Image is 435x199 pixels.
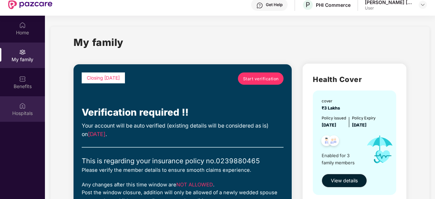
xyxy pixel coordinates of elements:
span: View details [331,177,358,184]
span: Start verification [243,76,279,82]
div: User [365,5,413,11]
div: Please verify the member details to ensure smooth claims experience. [82,166,284,174]
img: svg+xml;base64,PHN2ZyBpZD0iSG9zcGl0YWxzIiB4bWxucz0iaHR0cDovL3d3dy53My5vcmcvMjAwMC9zdmciIHdpZHRoPS... [19,102,26,109]
div: PHI Commerce [316,2,351,8]
span: [DATE] [352,122,367,128]
img: icon [361,129,399,170]
button: View details [322,174,367,187]
h2: Health Cover [313,74,396,85]
span: ₹3 Lakhs [322,105,342,111]
div: Get Help [266,2,283,7]
span: [DATE] [322,122,336,128]
span: Enabled for 3 family members [322,152,361,166]
span: NOT ALLOWED [176,182,213,188]
img: svg+xml;base64,PHN2ZyBpZD0iQmVuZWZpdHMiIHhtbG5zPSJodHRwOi8vd3d3LnczLm9yZy8yMDAwL3N2ZyIgd2lkdGg9Ij... [19,76,26,82]
a: Start verification [238,72,284,85]
img: svg+xml;base64,PHN2ZyB4bWxucz0iaHR0cDovL3d3dy53My5vcmcvMjAwMC9zdmciIHdpZHRoPSI0OC45NDMiIGhlaWdodD... [325,133,342,150]
img: svg+xml;base64,PHN2ZyBpZD0iSG9tZSIgeG1sbnM9Imh0dHA6Ly93d3cudzMub3JnLzIwMDAvc3ZnIiB3aWR0aD0iMjAiIG... [19,22,26,29]
img: svg+xml;base64,PHN2ZyB4bWxucz0iaHR0cDovL3d3dy53My5vcmcvMjAwMC9zdmciIHdpZHRoPSI0OC45NDMiIGhlaWdodD... [318,133,335,150]
div: Verification required !! [82,105,284,120]
div: This is regarding your insurance policy no. 0239880465 [82,156,284,166]
span: [DATE] [88,131,106,137]
span: Closing [DATE] [87,75,120,81]
div: Policy issued [322,115,346,121]
img: New Pazcare Logo [8,0,52,9]
img: svg+xml;base64,PHN2ZyBpZD0iRHJvcGRvd24tMzJ4MzIiIHhtbG5zPSJodHRwOi8vd3d3LnczLm9yZy8yMDAwL3N2ZyIgd2... [420,2,425,7]
div: Policy Expiry [352,115,375,121]
img: svg+xml;base64,PHN2ZyBpZD0iSGVscC0zMngzMiIgeG1sbnM9Imh0dHA6Ly93d3cudzMub3JnLzIwMDAvc3ZnIiB3aWR0aD... [256,2,263,9]
img: svg+xml;base64,PHN2ZyB3aWR0aD0iMjAiIGhlaWdodD0iMjAiIHZpZXdCb3g9IjAgMCAyMCAyMCIgZmlsbD0ibm9uZSIgeG... [19,49,26,55]
h1: My family [74,35,124,50]
span: P [306,1,310,9]
div: cover [322,98,342,104]
div: Your account will be auto verified (existing details will be considered as is) on . [82,122,284,139]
